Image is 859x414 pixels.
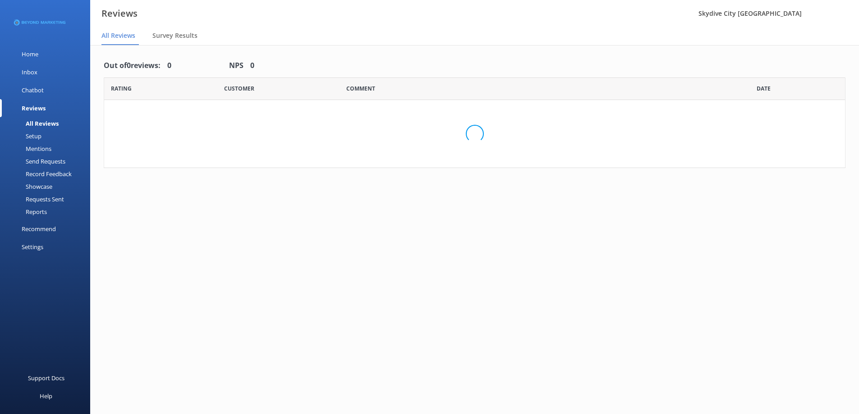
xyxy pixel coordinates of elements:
a: Send Requests [5,155,90,168]
img: 3-1676954853.png [14,15,65,30]
div: Requests Sent [5,193,64,205]
span: Date [224,84,254,93]
a: Reports [5,205,90,218]
a: Showcase [5,180,90,193]
span: Question [346,84,375,93]
div: Showcase [5,180,52,193]
div: Reports [5,205,47,218]
h3: Reviews [101,6,138,21]
div: Setup [5,130,41,142]
a: Mentions [5,142,90,155]
div: Chatbot [22,81,44,99]
span: Survey Results [152,31,198,40]
a: Record Feedback [5,168,90,180]
div: Home [22,45,38,63]
div: Send Requests [5,155,65,168]
div: All Reviews [5,117,59,130]
a: All Reviews [5,117,90,130]
div: Help [40,387,52,405]
div: Settings [22,238,43,256]
div: Recommend [22,220,56,238]
div: Reviews [22,99,46,117]
h4: 0 [250,60,254,72]
div: Mentions [5,142,51,155]
h4: Out of 0 reviews: [104,60,161,72]
div: Record Feedback [5,168,72,180]
span: Date [111,84,132,93]
h4: 0 [167,60,171,72]
span: Date [757,84,771,93]
div: Inbox [22,63,37,81]
a: Requests Sent [5,193,90,205]
div: Support Docs [28,369,64,387]
span: All Reviews [101,31,135,40]
a: Setup [5,130,90,142]
h4: NPS [229,60,243,72]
